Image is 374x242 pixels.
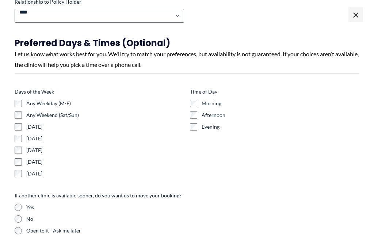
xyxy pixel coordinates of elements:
label: Afternoon [202,111,359,119]
legend: Time of Day [190,88,217,95]
label: [DATE] [26,135,184,142]
label: Evening [202,123,359,131]
label: Open to it - Ask me later [26,227,359,234]
h3: Preferred Days & Times (Optional) [15,37,359,49]
legend: Days of the Week [15,88,54,95]
label: [DATE] [26,123,184,131]
span: × [348,7,363,22]
legend: If another clinic is available sooner, do you want us to move your booking? [15,192,182,199]
label: Any Weekday (M-F) [26,100,184,107]
label: Any Weekend (Sat/Sun) [26,111,184,119]
label: [DATE] [26,170,184,177]
label: [DATE] [26,158,184,166]
div: Let us know what works best for you. We'll try to match your preferences, but availability is not... [15,49,359,70]
label: Morning [202,100,359,107]
label: [DATE] [26,147,184,154]
label: Yes [26,204,359,211]
label: No [26,215,359,223]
